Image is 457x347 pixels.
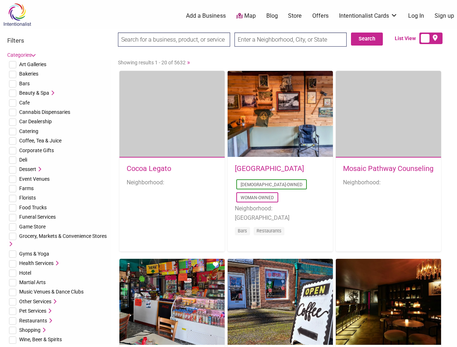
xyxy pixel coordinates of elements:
[19,71,38,77] span: Bakeries
[19,138,62,143] span: Coffee, Tea & Juice
[19,90,49,96] span: Beauty & Spa
[19,205,47,210] span: Food Trucks
[127,164,171,173] a: Cocoa Legato
[257,228,282,234] a: Restaurants
[187,59,190,66] a: »
[19,157,27,163] span: Deli
[19,279,46,285] span: Martial Arts
[19,289,84,295] span: Music Venues & Dance Clubs
[266,12,278,20] a: Blog
[19,109,70,115] span: Cannabis Dispensaries
[127,178,217,187] li: Neighborhood:
[19,81,30,86] span: Bars
[395,35,419,42] span: List View
[234,33,347,47] input: Enter a Neighborhood, City, or State
[241,195,274,200] a: Woman-Owned
[238,228,247,234] a: Bars
[343,164,433,173] a: Mosaic Pathway Counseling
[19,119,52,124] span: Car Dealership
[186,12,226,20] a: Add a Business
[19,337,62,342] span: Wine, Beer & Spirits
[236,12,256,20] a: Map
[19,308,46,314] span: Pet Services
[19,147,54,153] span: Corporate Gifts
[435,12,454,20] a: Sign up
[19,61,46,67] span: Art Galleries
[339,12,398,20] a: Intentionalist Cards
[19,260,54,266] span: Health Services
[235,204,326,222] li: Neighborhood: [GEOGRAPHIC_DATA]
[7,37,111,44] h3: Filters
[19,251,49,257] span: Gyms & Yoga
[19,318,47,324] span: Restaurants
[312,12,329,20] a: Offers
[288,12,302,20] a: Store
[19,327,41,333] span: Shopping
[19,299,51,304] span: Other Services
[343,178,434,187] li: Neighborhood:
[7,52,35,58] a: Categories
[19,214,56,220] span: Funeral Services
[19,224,46,230] span: Game Store
[118,60,186,65] span: Showing results 1 - 20 of 5632
[408,12,424,20] a: Log In
[19,270,31,276] span: Hotel
[19,166,36,172] span: Dessert
[351,33,383,46] button: Search
[241,182,302,187] a: [DEMOGRAPHIC_DATA]-Owned
[19,195,36,201] span: Florists
[19,233,107,239] span: Grocery, Markets & Convenience Stores
[19,185,34,191] span: Farms
[118,33,230,47] input: Search for a business, product, or service
[19,100,30,106] span: Cafe
[235,164,304,173] a: [GEOGRAPHIC_DATA]
[19,128,38,134] span: Catering
[19,176,50,182] span: Event Venues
